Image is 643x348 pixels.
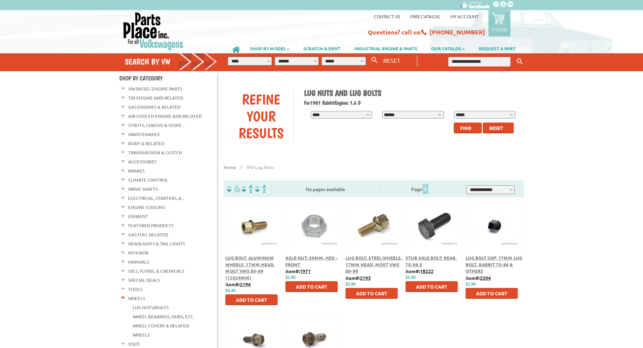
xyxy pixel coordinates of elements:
[133,312,194,321] a: Wheel Bearings, Hubs, Etc.
[335,100,361,106] span: Engine: 1.6 D
[128,185,158,193] a: Drive Shafts
[472,43,522,54] a: REQUEST A PART
[128,212,148,221] a: Exhaust
[128,84,182,93] a: VW Diesel Engine Parts
[466,255,522,274] a: Lug Bolt Cap: 17mm Lug Bolt, Rabbit 75-84 & Others
[345,288,398,299] button: Add to Cart
[224,164,236,170] a: Home
[128,148,182,157] a: Transmission & Clutch
[240,185,254,193] img: Sort by Headline
[345,255,402,274] a: Lug Bolt: Steel Wheels, 17mm Head, Most VWs 80-99
[296,284,327,290] span: Add to Cart
[285,255,338,267] a: Axle Nut: 30mm, Hex - Front
[489,125,503,131] span: Reset
[128,248,148,257] a: Interior
[128,267,184,275] a: Oils, Fluids, & Chemicals
[236,297,267,303] span: Add to Cart
[128,139,164,148] a: Body & Related
[133,330,149,339] a: Wheels
[460,125,471,131] span: Find
[128,103,180,111] a: Gas Engines & Related
[122,12,184,51] img: Parts Place Inc!
[454,123,482,133] button: Find
[128,112,202,121] a: Air Cooled Engine and Related
[410,14,440,19] a: Free Catalog
[125,57,217,66] h4: Search by VW
[128,230,168,239] a: Gas Fuel Related
[119,75,217,82] h4: Shop By Category
[450,14,478,19] a: My Account
[128,203,165,212] a: Engine Cooling
[406,281,458,292] button: Add to Cart
[128,194,185,203] a: Electrical, Starters, &...
[356,290,387,296] span: Add to Cart
[466,275,491,281] b: item#:
[297,43,347,54] a: SCRATCH & DENT
[229,91,293,141] div: Refine Your Results
[240,281,251,287] u: 2194
[133,321,189,330] a: Wheel Covers & Related
[383,57,400,64] span: RESET
[406,268,434,274] b: item#:
[271,186,380,193] div: No pages available
[128,294,145,303] a: Wheels
[515,56,525,67] button: Keyword Search
[406,275,416,280] span: $1.95
[406,255,457,267] a: Stub Axle Bolt: Rear, 75-99.5
[243,43,296,54] a: SHOP BY MODEL
[128,176,168,184] a: Climate Control
[374,14,400,19] a: Contact us
[466,288,518,299] button: Add to Cart
[476,290,507,296] span: Add to Cart
[254,185,267,193] img: Sort by Sales Rank
[128,285,142,294] a: Tools
[225,294,278,305] button: Add to Cart
[133,303,169,312] a: Lug Nuts/Bolts
[422,184,428,194] span: 1
[480,275,491,281] u: 2204
[492,27,507,32] p: 0 items
[285,268,311,274] b: item#:
[345,282,356,287] span: $3.95
[225,281,251,287] b: item#:
[247,164,274,170] span: VW lug nuts
[128,239,185,248] a: Headlights & Tail Lights
[381,55,403,65] button: RESET
[345,275,371,281] b: item#:
[128,157,157,166] a: Accessories
[347,43,424,54] a: INDUSTRIAL ENGINE & PARTS
[424,43,472,54] a: OUR CATALOG
[285,275,296,280] span: $1.95
[225,288,235,293] span: $4.49
[304,100,310,106] span: For
[483,123,514,133] button: Reset
[128,166,145,175] a: Brakes
[360,275,371,281] u: 2193
[128,258,149,266] a: Manuals
[128,221,174,230] a: Featured Products
[128,93,183,102] a: TDI Engine and Related
[227,185,240,193] img: filterpricelow.svg
[128,130,160,139] a: Maintenance
[488,10,510,36] a: 0 items
[128,276,160,285] a: Special Deals
[300,268,311,274] u: 1971
[304,100,519,106] h2: 1981 Rabbit
[128,121,185,130] a: Struts, Chassis & Suspe...
[416,284,447,290] span: Add to Cart
[304,88,519,98] h1: Lug Nuts and Lug Bolts
[380,183,460,194] div: Page
[225,255,275,280] a: Lug Bolt: Aluminum Wheels, 17mm Head, Most VWs 80-99 (12x24mm)
[466,282,476,287] span: $1.95
[420,268,434,274] u: 18222
[285,281,338,292] button: Add to Cart
[369,55,380,65] button: Search By VW...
